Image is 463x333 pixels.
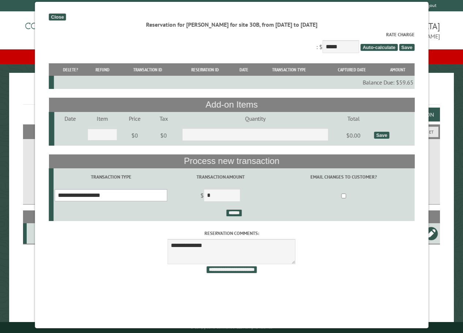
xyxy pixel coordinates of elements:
td: Balance Due: $59.65 [54,76,414,89]
div: Close [49,14,66,20]
td: Price [118,112,151,125]
td: Date [54,112,86,125]
th: Date [233,63,255,76]
td: $0 [151,125,176,146]
label: Email changes to customer? [274,173,413,180]
th: Reservation ID [177,63,233,76]
td: $0.00 [334,125,373,146]
td: $ [168,186,272,206]
td: Quantity [176,112,334,125]
td: Item [86,112,118,125]
td: Total [334,112,373,125]
th: Refund [87,63,118,76]
th: Delete? [54,63,87,76]
span: Auto-calculate [360,44,398,51]
div: 30B [30,230,57,237]
label: Reservation comments: [49,230,414,237]
td: Tax [151,112,176,125]
div: Save [374,132,389,139]
th: Transaction ID [118,63,177,76]
h1: Reservations [23,85,440,105]
img: Campground Commander [23,14,114,43]
th: Process new transaction [49,154,414,168]
small: © Campground Commander LLC. All rights reserved. [190,325,273,330]
div: Reservation for [PERSON_NAME] for site 30B, from [DATE] to [DATE] [49,20,414,29]
label: Transaction Type [54,173,167,180]
label: Rate Charge [49,31,414,38]
div: : $ [49,31,414,55]
label: Transaction Amount [170,173,272,180]
td: $0 [118,125,151,146]
th: Captured Date [323,63,381,76]
th: Site [27,210,58,223]
th: Amount [381,63,414,76]
h2: Filters [23,124,440,138]
th: Transaction Type [255,63,323,76]
th: Add-on Items [49,98,414,112]
span: Save [399,44,414,51]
